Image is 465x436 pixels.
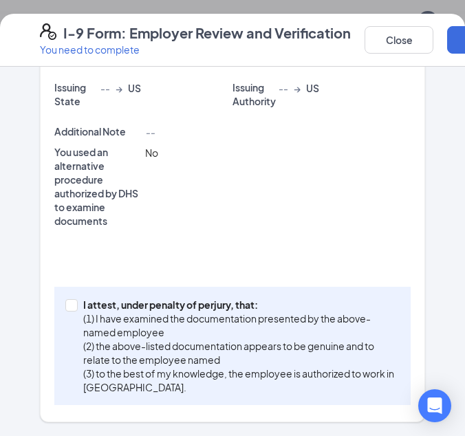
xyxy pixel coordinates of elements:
[294,81,301,95] span: →
[279,81,288,95] span: --
[83,298,394,312] p: I attest, under penalty of perjury, that:
[116,81,122,95] span: →
[306,81,319,95] span: US
[145,146,158,159] span: No
[54,124,140,138] p: Additional Note
[83,312,394,339] p: (1) I have examined the documentation presented by the above-named employee
[54,80,95,108] p: Issuing State
[128,81,141,95] span: US
[232,80,273,108] p: Issuing Authority
[83,339,394,367] p: (2) the above-listed documentation appears to be genuine and to relate to the employee named
[100,81,110,95] span: --
[40,43,351,56] p: You need to complete
[145,126,155,138] span: --
[83,367,394,394] p: (3) to the best of my knowledge, the employee is authorized to work in [GEOGRAPHIC_DATA].
[63,23,351,43] h4: I-9 Form: Employer Review and Verification
[54,145,140,228] p: You used an alternative procedure authorized by DHS to examine documents
[40,23,56,40] svg: FormI9EVerifyIcon
[365,26,433,54] button: Close
[418,389,451,422] div: Open Intercom Messenger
